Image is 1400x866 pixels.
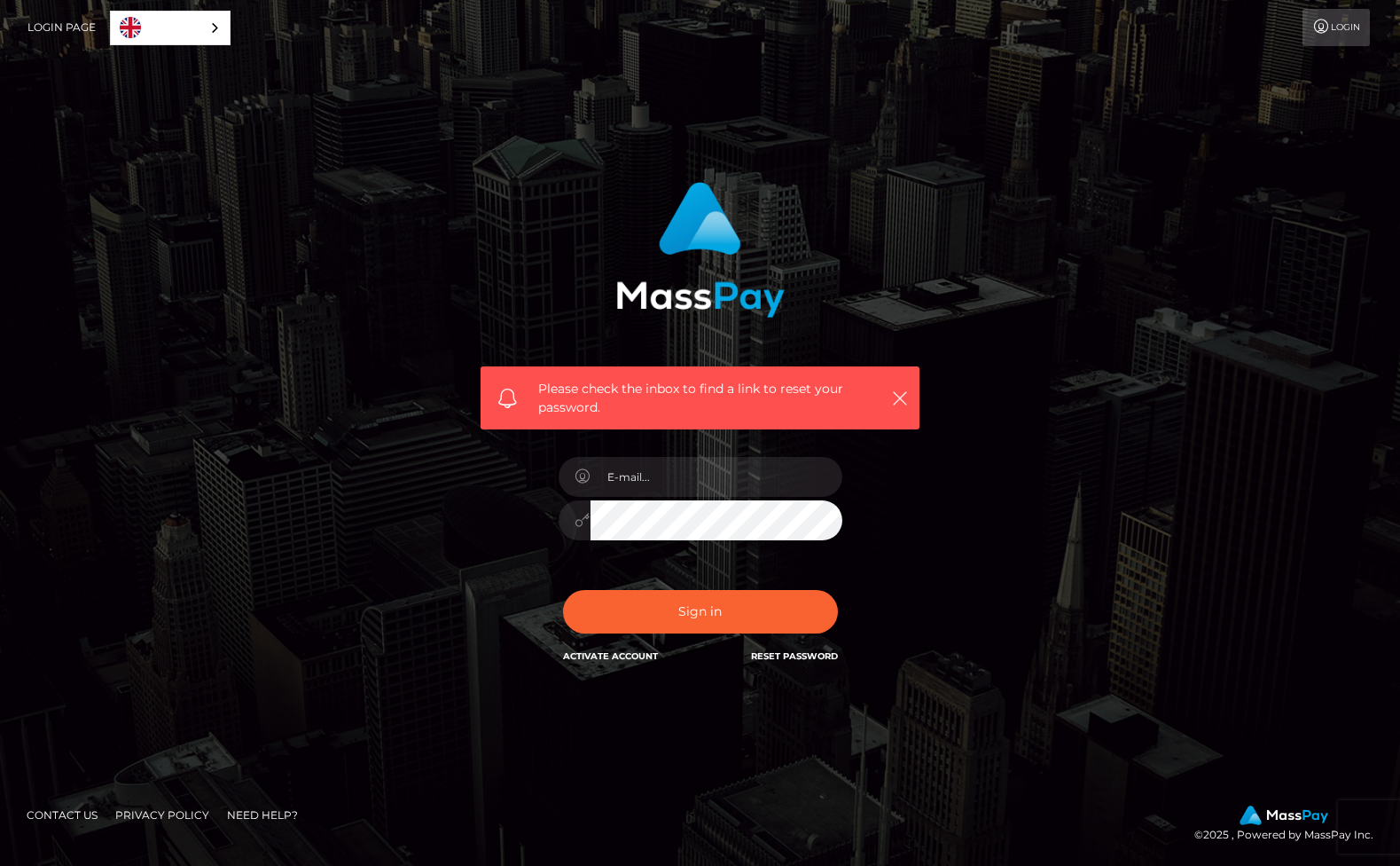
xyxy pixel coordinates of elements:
[591,457,842,497] input: E-mail...
[110,11,231,45] div: Language
[110,11,231,45] aside: Language selected: English
[108,801,216,829] a: Privacy Policy
[111,12,230,44] a: English
[220,801,305,829] a: Need Help?
[27,9,96,46] a: Login Page
[616,182,785,318] img: MassPay Login
[1302,9,1370,46] a: Login
[563,650,658,662] a: Activate Account
[1194,806,1387,845] div: © 2025 , Powered by MassPay Inc.
[20,801,105,829] a: Contact Us
[1240,806,1328,825] img: MassPay
[751,650,838,662] a: Reset Password
[538,380,862,417] span: Please check the inbox to find a link to reset your password.
[563,590,838,634] button: Sign in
